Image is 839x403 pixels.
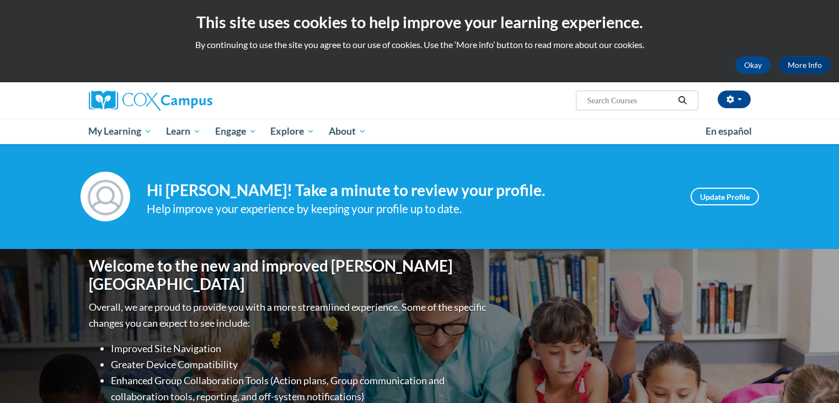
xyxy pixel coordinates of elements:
[88,125,152,138] span: My Learning
[159,119,208,144] a: Learn
[706,125,752,137] span: En español
[322,119,373,144] a: About
[147,181,674,200] h4: Hi [PERSON_NAME]! Take a minute to review your profile.
[89,91,212,110] img: Cox Campus
[81,172,130,221] img: Profile Image
[779,56,831,74] a: More Info
[8,39,831,51] p: By continuing to use the site you agree to our use of cookies. Use the ‘More info’ button to read...
[674,94,691,107] button: Search
[89,257,489,294] h1: Welcome to the new and improved [PERSON_NAME][GEOGRAPHIC_DATA]
[698,120,759,143] a: En español
[72,119,767,144] div: Main menu
[147,200,674,218] div: Help improve your experience by keeping your profile up to date.
[111,357,489,373] li: Greater Device Compatibility
[586,94,674,107] input: Search Courses
[215,125,256,138] span: Engage
[270,125,314,138] span: Explore
[208,119,264,144] a: Engage
[89,91,298,110] a: Cox Campus
[795,359,830,394] iframe: Button to launch messaging window
[691,188,759,205] a: Update Profile
[111,341,489,357] li: Improved Site Navigation
[735,56,771,74] button: Okay
[89,299,489,331] p: Overall, we are proud to provide you with a more streamlined experience. Some of the specific cha...
[329,125,366,138] span: About
[82,119,159,144] a: My Learning
[263,119,322,144] a: Explore
[8,11,831,33] h2: This site uses cookies to help improve your learning experience.
[718,91,751,108] button: Account Settings
[166,125,201,138] span: Learn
